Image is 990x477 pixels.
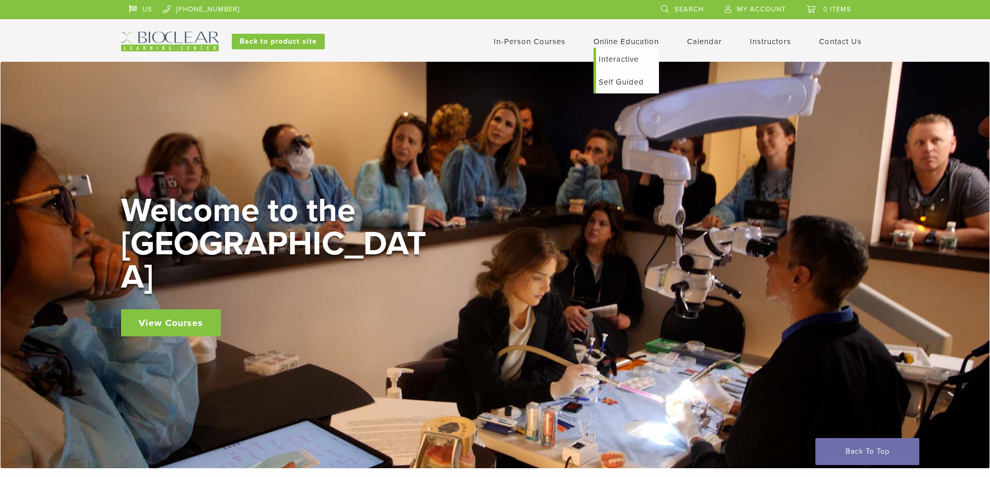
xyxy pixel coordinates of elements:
[815,438,919,465] a: Back To Top
[121,32,219,51] img: Bioclear
[596,71,659,93] a: Self Guided
[232,34,325,49] a: Back to product site
[737,5,786,13] span: My Account
[596,48,659,71] a: Interactive
[819,37,862,46] a: Contact Us
[121,309,221,336] a: View Courses
[750,37,791,46] a: Instructors
[494,37,565,46] a: In-Person Courses
[687,37,722,46] a: Calendar
[823,5,851,13] span: 0 items
[593,37,659,46] a: Online Education
[675,5,704,13] span: Search
[121,194,433,294] h2: Welcome to the [GEOGRAPHIC_DATA]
